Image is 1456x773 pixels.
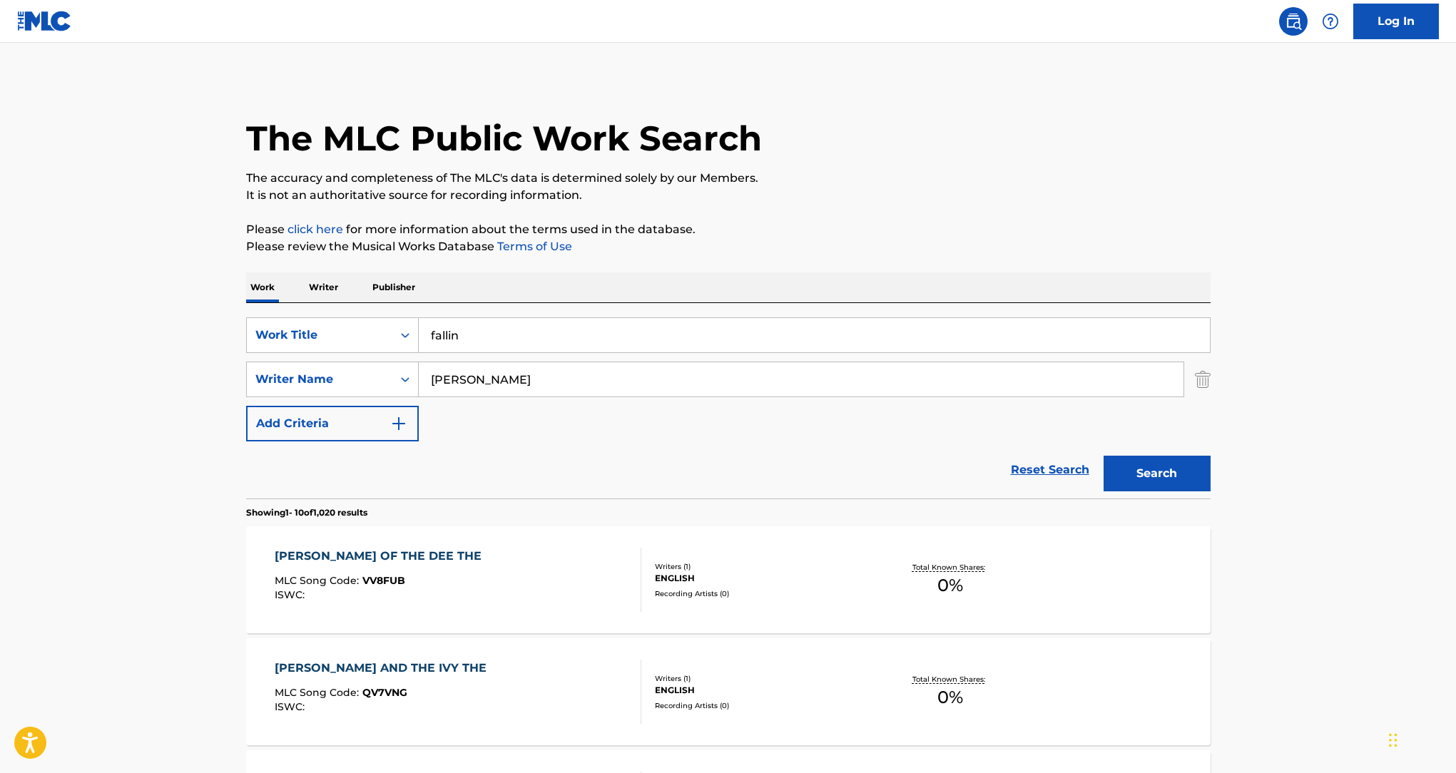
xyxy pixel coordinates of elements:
[1004,454,1096,486] a: Reset Search
[1389,719,1398,762] div: Drag
[1195,362,1211,397] img: Delete Criterion
[655,561,870,572] div: Writers ( 1 )
[655,588,870,599] div: Recording Artists ( 0 )
[246,221,1211,238] p: Please for more information about the terms used in the database.
[255,371,384,388] div: Writer Name
[362,686,407,699] span: QV7VNG
[655,684,870,697] div: ENGLISH
[912,674,989,685] p: Total Known Shares:
[246,117,762,160] h1: The MLC Public Work Search
[1316,7,1345,36] div: Help
[275,660,494,677] div: [PERSON_NAME] AND THE IVY THE
[1285,13,1302,30] img: search
[1104,456,1211,491] button: Search
[246,406,419,441] button: Add Criteria
[275,588,308,601] span: ISWC :
[305,272,342,302] p: Writer
[937,685,963,710] span: 0 %
[912,562,989,573] p: Total Known Shares:
[246,272,279,302] p: Work
[255,327,384,344] div: Work Title
[1353,4,1439,39] a: Log In
[246,317,1211,498] form: Search Form
[275,548,489,565] div: [PERSON_NAME] OF THE DEE THE
[494,240,572,253] a: Terms of Use
[246,506,367,519] p: Showing 1 - 10 of 1,020 results
[246,526,1211,633] a: [PERSON_NAME] OF THE DEE THEMLC Song Code:VV8FUBISWC:Writers (1)ENGLISHRecording Artists (0)Total...
[275,686,362,699] span: MLC Song Code :
[1385,705,1456,773] iframe: Chat Widget
[1279,7,1308,36] a: Public Search
[246,238,1211,255] p: Please review the Musical Works Database
[655,673,870,684] div: Writers ( 1 )
[287,222,343,236] a: click here
[246,170,1211,187] p: The accuracy and completeness of The MLC's data is determined solely by our Members.
[275,700,308,713] span: ISWC :
[1322,13,1339,30] img: help
[246,187,1211,204] p: It is not an authoritative source for recording information.
[246,638,1211,745] a: [PERSON_NAME] AND THE IVY THEMLC Song Code:QV7VNGISWC:Writers (1)ENGLISHRecording Artists (0)Tota...
[362,574,405,587] span: VV8FUB
[390,415,407,432] img: 9d2ae6d4665cec9f34b9.svg
[655,572,870,585] div: ENGLISH
[937,573,963,598] span: 0 %
[655,700,870,711] div: Recording Artists ( 0 )
[17,11,72,31] img: MLC Logo
[368,272,419,302] p: Publisher
[275,574,362,587] span: MLC Song Code :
